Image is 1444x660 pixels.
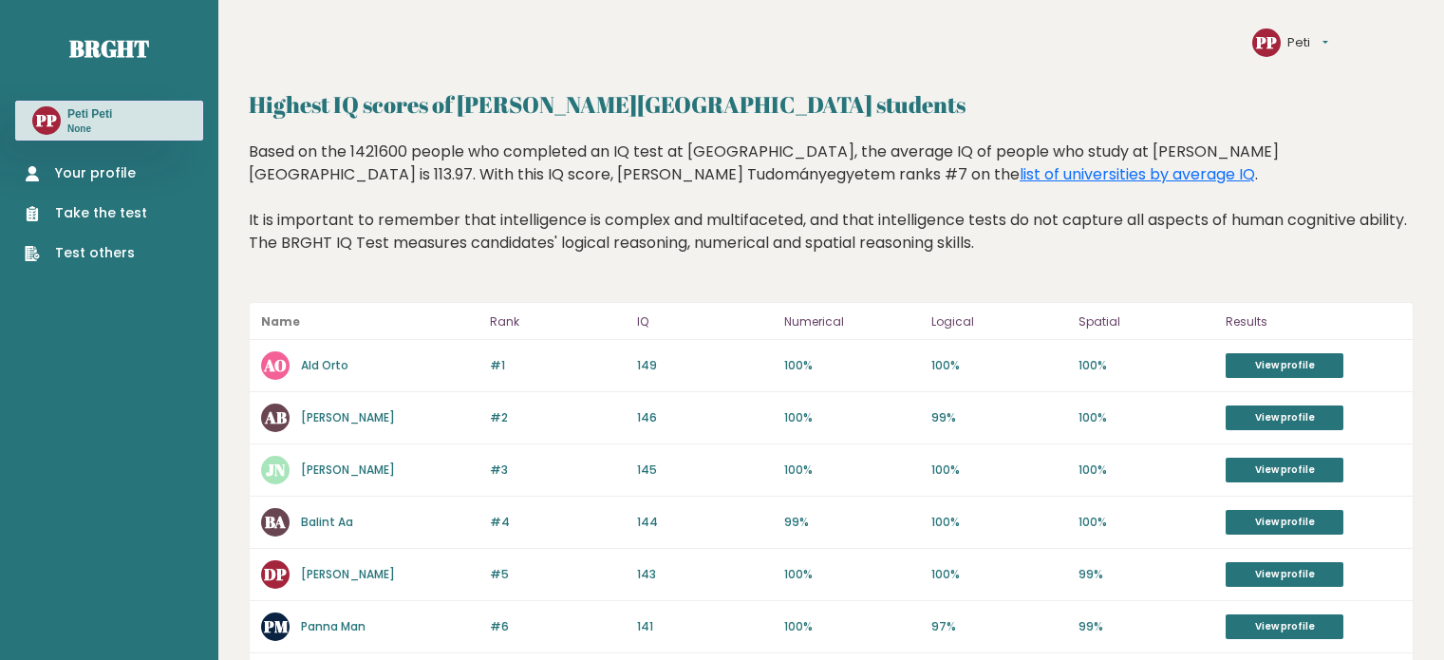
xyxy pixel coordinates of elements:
[249,141,1414,283] div: Based on the 1421600 people who completed an IQ test at [GEOGRAPHIC_DATA], the average IQ of peop...
[265,511,286,533] text: BA
[931,514,1067,531] p: 100%
[784,311,920,333] p: Numerical
[1226,311,1401,333] p: Results
[1287,33,1328,52] button: Peti
[263,354,287,376] text: AO
[931,311,1067,333] p: Logical
[490,514,626,531] p: #4
[931,409,1067,426] p: 99%
[1078,566,1214,583] p: 99%
[25,163,147,183] a: Your profile
[490,618,626,635] p: #6
[1226,562,1343,587] a: View profile
[490,311,626,333] p: Rank
[637,357,773,374] p: 149
[1078,409,1214,426] p: 100%
[931,357,1067,374] p: 100%
[784,462,920,479] p: 100%
[301,409,395,425] a: [PERSON_NAME]
[490,357,626,374] p: #1
[784,618,920,635] p: 100%
[1226,405,1343,430] a: View profile
[490,566,626,583] p: #5
[1078,514,1214,531] p: 100%
[263,615,289,637] text: PM
[931,618,1067,635] p: 97%
[1226,353,1343,378] a: View profile
[67,106,112,122] h3: Peti Peti
[637,514,773,531] p: 144
[637,409,773,426] p: 146
[264,406,287,428] text: AB
[1226,510,1343,535] a: View profile
[301,566,395,582] a: [PERSON_NAME]
[637,618,773,635] p: 141
[637,462,773,479] p: 145
[301,514,353,530] a: Balint Aa
[490,409,626,426] p: #2
[1078,462,1214,479] p: 100%
[25,243,147,263] a: Test others
[266,459,286,481] text: JN
[637,566,773,583] p: 143
[1078,357,1214,374] p: 100%
[69,33,149,64] a: Brght
[1078,618,1214,635] p: 99%
[301,462,395,478] a: [PERSON_NAME]
[301,357,348,373] a: Ald Orto
[1255,31,1277,53] text: PP
[301,618,366,634] a: Panna Man
[637,311,773,333] p: IQ
[35,109,57,131] text: PP
[784,514,920,531] p: 99%
[490,462,626,479] p: #3
[264,563,287,585] text: DP
[784,357,920,374] p: 100%
[931,566,1067,583] p: 100%
[249,87,1414,122] h2: Highest IQ scores of [PERSON_NAME][GEOGRAPHIC_DATA] students
[67,123,112,136] p: None
[1020,163,1255,185] a: list of universities by average IQ
[1226,614,1343,639] a: View profile
[784,409,920,426] p: 100%
[25,203,147,223] a: Take the test
[784,566,920,583] p: 100%
[261,313,300,330] b: Name
[1078,311,1214,333] p: Spatial
[1226,458,1343,482] a: View profile
[931,462,1067,479] p: 100%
